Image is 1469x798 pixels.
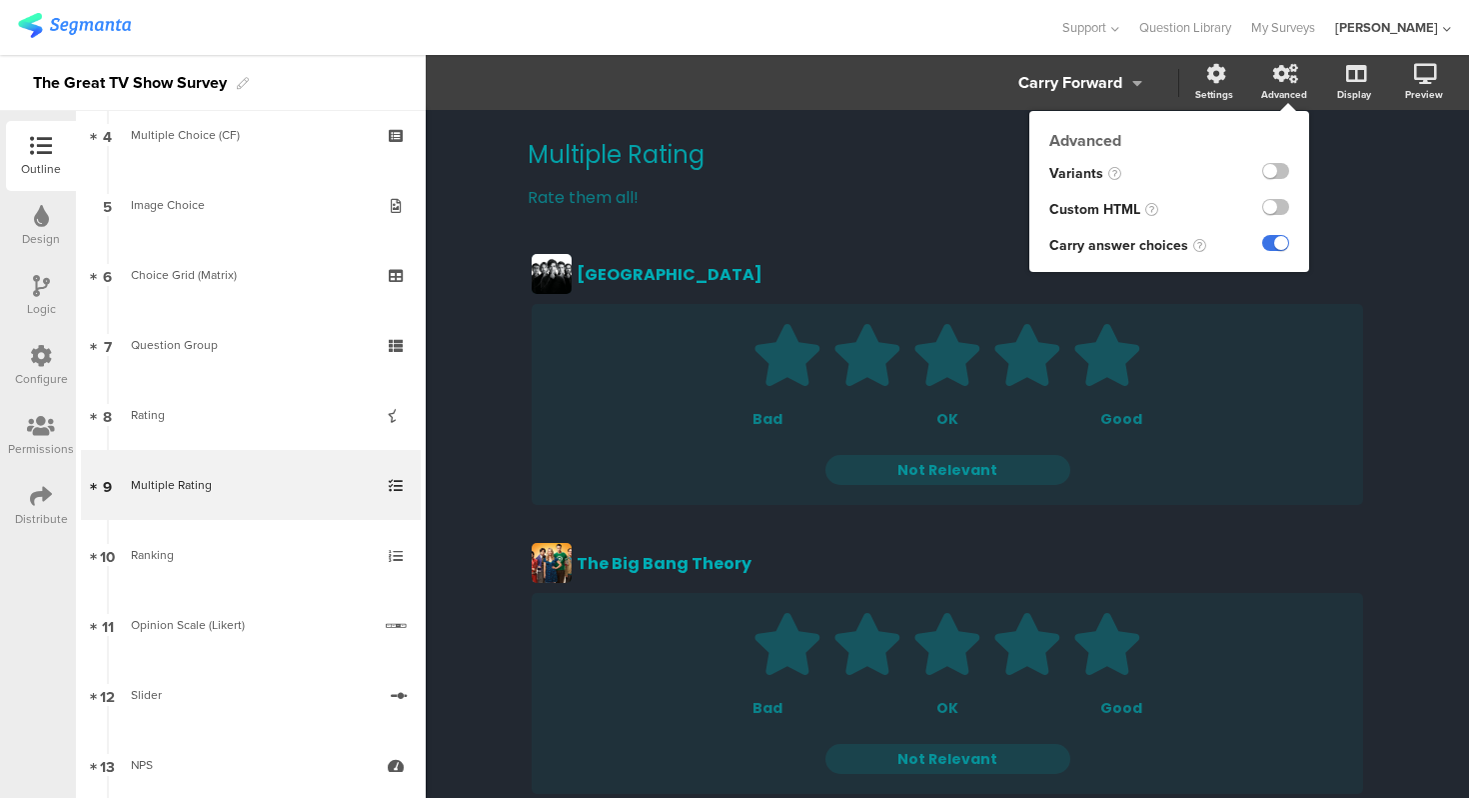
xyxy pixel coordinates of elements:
a: 9 Multiple Rating [81,450,421,520]
div: Multiple Rating [131,475,370,495]
span: 5 [103,194,112,216]
span: Custom HTML [1049,199,1140,220]
a: 6 Choice Grid (Matrix) [81,240,421,310]
a: 10 Ranking [81,520,421,590]
div: Good [1025,409,1142,430]
div: Advanced [1261,87,1307,102]
div: Question Group [131,335,370,355]
div: Choice Grid (Matrix) [131,265,370,285]
div: Design [22,230,60,248]
div: Multiple Rating [528,140,1367,170]
div: Configure [15,370,68,388]
div: OK [889,409,1006,430]
a: 11 Opinion Scale (Likert) [81,590,421,660]
div: Display [1337,87,1371,102]
span: Variants [1049,163,1103,184]
span: 12 [100,684,115,706]
a: 4 Multiple Choice (CF) [81,100,421,170]
span: 6 [103,264,112,286]
div: The Big Bang Theory [577,551,1363,576]
div: Image Choice [131,195,370,215]
div: Multiple Choice (CF) [131,125,370,145]
span: Carry answer choices [1049,235,1188,256]
div: OK [889,698,1006,719]
a: 5 Image Choice [81,170,421,240]
a: 8 Rating [81,380,421,450]
span: 9 [103,474,112,496]
span: 7 [104,334,112,356]
div: Preview [1405,87,1443,102]
span: 13 [100,754,115,776]
span: 8 [103,404,112,426]
span: 11 [102,614,114,636]
div: Good [1025,698,1142,719]
div: Outline [21,160,61,178]
div: Opinion Scale (Likert) [131,615,371,635]
span: 10 [100,544,115,566]
div: Permissions [8,440,74,458]
div: Distribute [15,510,68,528]
div: Rate them all! [528,185,1367,210]
a: 7 Question Group [81,310,421,380]
div: [GEOGRAPHIC_DATA] [577,262,1363,287]
div: Rating [131,405,370,425]
div: Logic [27,300,56,318]
div: Carry Forward [1018,69,1122,97]
div: [PERSON_NAME] [1335,18,1438,37]
div: Bad [752,698,869,719]
div: The Great TV Show Survey [33,67,227,99]
img: segmanta logo [18,13,131,38]
div: Ranking [131,545,370,565]
div: Slider [131,685,376,705]
a: 12 Slider [81,660,421,730]
span: Support [1062,18,1106,37]
span: 4 [103,124,112,146]
div: Advanced [1029,129,1309,152]
div: Settings [1195,87,1233,102]
div: Bad [752,409,869,430]
div: NPS [131,755,370,775]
